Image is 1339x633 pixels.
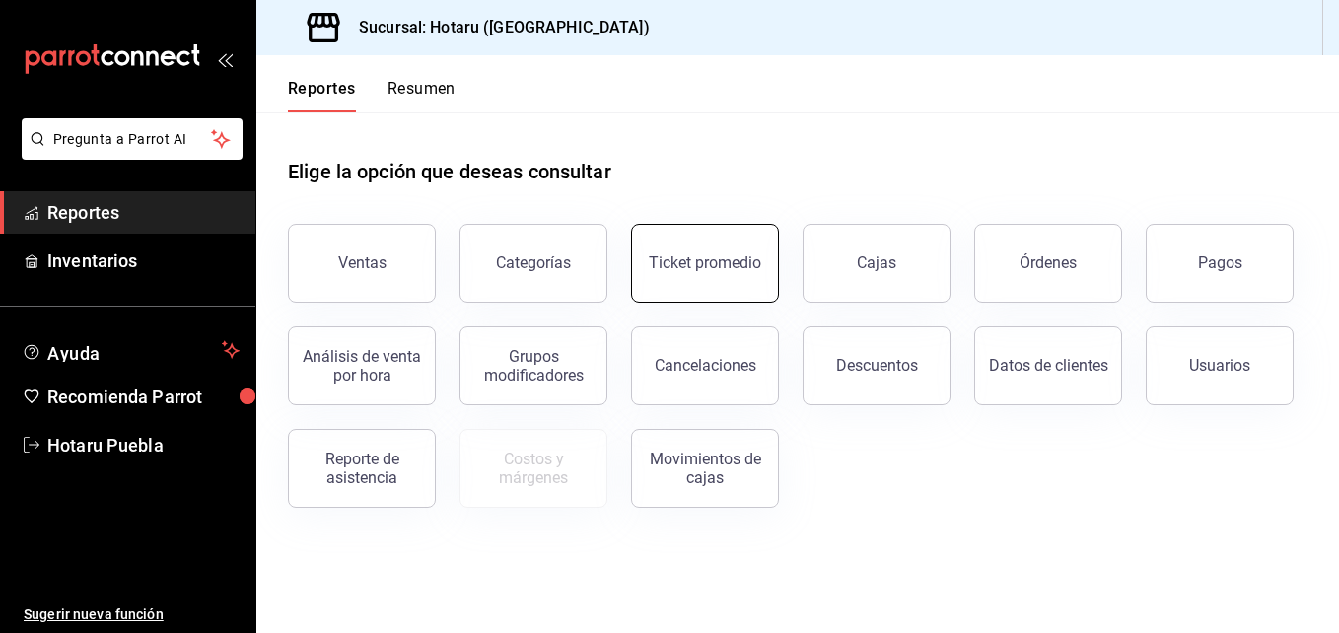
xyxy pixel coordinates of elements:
button: Análisis de venta por hora [288,326,436,405]
div: Descuentos [836,356,918,375]
button: Cajas [803,224,951,303]
h3: Sucursal: Hotaru ([GEOGRAPHIC_DATA]) [343,16,650,39]
button: Reportes [288,79,356,112]
div: Ticket promedio [649,253,761,272]
div: Órdenes [1020,253,1077,272]
button: Contrata inventarios para ver este reporte [459,429,607,508]
span: Sugerir nueva función [24,604,240,625]
div: Cancelaciones [655,356,756,375]
div: Categorías [496,253,571,272]
button: Datos de clientes [974,326,1122,405]
span: Pregunta a Parrot AI [53,129,212,150]
button: Ventas [288,224,436,303]
span: Reportes [47,199,240,226]
div: Análisis de venta por hora [301,347,423,385]
h1: Elige la opción que deseas consultar [288,157,611,186]
div: Usuarios [1189,356,1250,375]
button: Categorías [459,224,607,303]
div: Costos y márgenes [472,450,595,487]
span: Hotaru Puebla [47,432,240,458]
button: Resumen [388,79,456,112]
div: Grupos modificadores [472,347,595,385]
div: Movimientos de cajas [644,450,766,487]
button: Ticket promedio [631,224,779,303]
button: open_drawer_menu [217,51,233,67]
button: Descuentos [803,326,951,405]
div: Pagos [1198,253,1242,272]
div: Reporte de asistencia [301,450,423,487]
button: Pagos [1146,224,1294,303]
button: Cancelaciones [631,326,779,405]
div: Cajas [857,253,896,272]
div: Datos de clientes [989,356,1108,375]
button: Grupos modificadores [459,326,607,405]
span: Recomienda Parrot [47,384,240,410]
span: Inventarios [47,247,240,274]
button: Pregunta a Parrot AI [22,118,243,160]
div: Ventas [338,253,387,272]
button: Movimientos de cajas [631,429,779,508]
button: Usuarios [1146,326,1294,405]
button: Órdenes [974,224,1122,303]
button: Reporte de asistencia [288,429,436,508]
span: Ayuda [47,338,214,362]
div: navigation tabs [288,79,456,112]
a: Pregunta a Parrot AI [14,143,243,164]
